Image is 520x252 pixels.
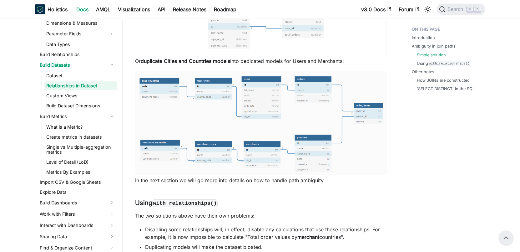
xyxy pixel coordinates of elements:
[135,177,387,184] p: In the next section we will go more into details on how to handle path ambiguity
[474,6,481,12] kbd: K
[114,4,154,14] a: Visualizations
[412,35,435,41] a: Introduction
[44,19,117,28] a: Dimensions & Measures
[357,4,395,14] a: v3.0 Docs
[29,19,123,252] nav: Docs sidebar
[35,4,45,14] img: Holistics
[38,178,117,187] a: Import CSV & Google Sheets
[44,29,106,39] a: Parameter Fields
[135,57,387,65] p: Or into dedicated models for Users and Merchants:
[44,158,117,167] a: Level of Detail (LoD)
[445,7,467,12] span: Search
[73,4,92,14] a: Docs
[44,123,117,131] a: What is a Metric?
[417,52,446,58] a: Simple solution
[44,40,117,49] a: Data Types
[412,43,456,49] a: Ambiguity in join paths
[38,209,117,219] a: Work with Filters
[44,81,117,90] a: Relationships in Dataset
[437,4,485,15] button: Search (Command+K)
[135,199,387,207] h3: Using
[48,6,68,13] b: Holistics
[395,4,423,14] a: Forum
[423,4,433,14] button: Switch between dark and light mode (currently light mode)
[38,111,117,121] a: Build Metrics
[44,101,117,110] a: Build Dataset Dimensions
[44,71,117,80] a: Dataset
[38,198,117,208] a: Build Dashboards
[417,77,470,83] a: How JOINs are constructed
[44,168,117,177] a: Metrics By Examples
[38,50,117,59] a: Build Relationships
[38,232,117,242] a: Sharing Data
[35,4,68,14] a: HolisticsHolistics
[145,243,387,251] li: Duplicating models will make the dataset bloated.
[38,220,117,230] a: Interact with Dashboards
[412,69,434,75] a: Other notes
[44,91,117,100] a: Custom Views
[44,133,117,141] a: Create metrics in datasets
[92,4,114,14] a: AMQL
[154,4,169,14] a: API
[152,199,218,207] code: with_relationships()
[44,143,117,157] a: Single vs Multiple-aggregation metrics
[297,234,319,240] strong: merchant
[38,188,117,197] a: Explore Data
[467,6,473,12] kbd: ⌘
[417,60,471,66] a: Usingwith_relationships()
[169,4,210,14] a: Release Notes
[135,212,387,219] p: The two solutions above have their own problems:
[141,58,230,64] strong: duplicate Cities and Countries models
[428,61,471,66] code: with_relationships()
[38,60,117,70] a: Build Datasets
[498,230,513,245] button: Scroll back to top
[106,29,117,39] button: Expand sidebar category 'Parameter Fields'
[145,226,387,241] li: Disabling some relationships will, in effect, disable any calculations that use those relationshi...
[210,4,240,14] a: Roadmap
[417,86,475,92] a: 'SELECT DISTINCT' in the SQL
